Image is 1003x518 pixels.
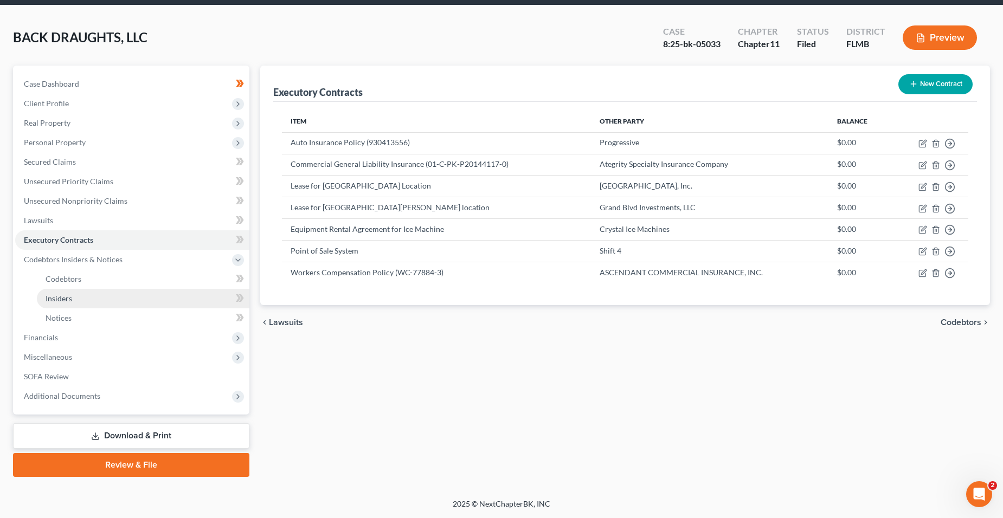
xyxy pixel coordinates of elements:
[37,308,249,328] a: Notices
[738,25,780,38] div: Chapter
[941,318,990,327] button: Codebtors chevron_right
[24,177,113,186] span: Unsecured Priority Claims
[24,118,70,127] span: Real Property
[797,38,829,50] div: Filed
[591,176,828,197] td: [GEOGRAPHIC_DATA], Inc.
[663,25,721,38] div: Case
[988,481,997,490] span: 2
[941,318,981,327] span: Codebtors
[260,318,269,327] i: chevron_left
[24,255,123,264] span: Codebtors Insiders & Notices
[13,423,249,449] a: Download & Print
[981,318,990,327] i: chevron_right
[24,372,69,381] span: SOFA Review
[37,289,249,308] a: Insiders
[37,269,249,289] a: Codebtors
[282,132,591,154] td: Auto Insurance Policy (930413556)
[966,481,992,507] iframe: Intercom live chat
[591,219,828,241] td: Crystal Ice Machines
[828,241,891,262] td: $0.00
[24,216,53,225] span: Lawsuits
[46,294,72,303] span: Insiders
[15,191,249,211] a: Unsecured Nonpriority Claims
[13,29,147,45] span: BACK DRAUGHTS, LLC
[828,197,891,219] td: $0.00
[828,111,891,132] th: Balance
[591,111,828,132] th: Other Party
[15,172,249,191] a: Unsecured Priority Claims
[591,154,828,176] td: Ategrity Specialty Insurance Company
[273,86,363,99] div: Executory Contracts
[24,138,86,147] span: Personal Property
[828,219,891,241] td: $0.00
[591,197,828,219] td: Grand Blvd Investments, LLC
[828,176,891,197] td: $0.00
[13,453,249,477] a: Review & File
[797,25,829,38] div: Status
[46,313,72,322] span: Notices
[24,99,69,108] span: Client Profile
[282,154,591,176] td: Commercial General Liability Insurance (01-C-PK-P20144117-0)
[898,74,973,94] button: New Contract
[15,367,249,386] a: SOFA Review
[24,391,100,400] span: Additional Documents
[24,235,93,244] span: Executory Contracts
[591,132,828,154] td: Progressive
[282,241,591,262] td: Point of Sale System
[903,25,977,50] button: Preview
[15,230,249,250] a: Executory Contracts
[282,219,591,241] td: Equipment Rental Agreement for Ice Machine
[24,333,58,342] span: Financials
[828,132,891,154] td: $0.00
[828,262,891,283] td: $0.00
[24,196,127,205] span: Unsecured Nonpriority Claims
[770,38,780,49] span: 11
[269,318,303,327] span: Lawsuits
[24,157,76,166] span: Secured Claims
[15,211,249,230] a: Lawsuits
[591,262,828,283] td: ASCENDANT COMMERCIAL INSURANCE, INC.
[828,154,891,176] td: $0.00
[260,318,303,327] button: chevron_left Lawsuits
[24,352,72,361] span: Miscellaneous
[282,111,591,132] th: Item
[663,38,721,50] div: 8:25-bk-05033
[282,262,591,283] td: Workers Compensation Policy (WC-77884-3)
[282,176,591,197] td: Lease for [GEOGRAPHIC_DATA] Location
[846,38,885,50] div: FLMB
[15,74,249,94] a: Case Dashboard
[591,241,828,262] td: Shift 4
[15,152,249,172] a: Secured Claims
[738,38,780,50] div: Chapter
[846,25,885,38] div: District
[192,498,811,518] div: 2025 © NextChapterBK, INC
[24,79,79,88] span: Case Dashboard
[46,274,81,283] span: Codebtors
[282,197,591,219] td: Lease for [GEOGRAPHIC_DATA][PERSON_NAME] location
